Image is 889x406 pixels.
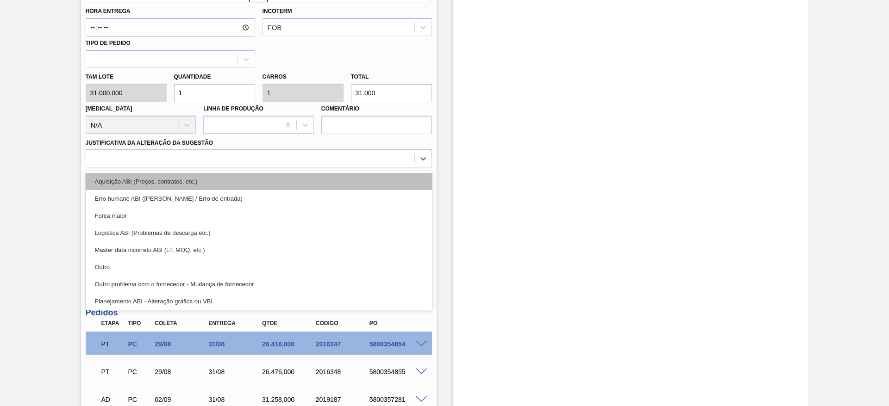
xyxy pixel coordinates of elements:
div: Entrega [206,320,266,326]
div: Código [313,320,374,326]
div: Qtde [260,320,320,326]
div: 31/08/2025 [206,368,266,375]
div: Força maior [86,207,432,224]
div: Etapa [99,320,127,326]
div: 31.258,000 [260,396,320,403]
div: Logística ABI (Problemas de descarga etc.) [86,224,432,241]
div: Tipo [125,320,153,326]
label: Tipo de pedido [86,40,131,46]
div: Erro humano ABI ([PERSON_NAME] / Erro de entrada) [86,190,432,207]
div: Outro problema com o fornecedor - Mudança de fornecedor [86,276,432,293]
h3: Pedidos [86,308,432,318]
label: Hora Entrega [86,5,255,18]
div: Master data incorreto ABI (LT, MOQ, etc.) [86,241,432,258]
p: AD [101,396,125,403]
label: Linha de Produção [203,105,263,112]
div: Aquisição ABI (Preços, contratos, etc.) [86,173,432,190]
label: [MEDICAL_DATA] [86,105,132,112]
p: PT [101,368,125,375]
label: Comentário [321,102,432,116]
label: Total [351,74,369,80]
div: 31/08/2025 [206,396,266,403]
div: Planejamento ABI - Alteração gráfica ou VBI [86,293,432,310]
div: Coleta [152,320,213,326]
div: 02/09/2025 [152,396,213,403]
div: 5800354855 [367,368,427,375]
div: PO [367,320,427,326]
div: 29/08/2025 [152,368,213,375]
div: Pedido de Compra [125,340,153,348]
div: 2016347 [313,340,374,348]
div: Pedido em Trânsito [99,334,127,354]
div: 2019187 [313,396,374,403]
div: Outro [86,258,432,276]
label: Observações [86,170,432,183]
div: Pedido em Trânsito [99,362,127,382]
div: 2016348 [313,368,374,375]
div: 26.416,000 [260,340,320,348]
div: 26.476,000 [260,368,320,375]
div: 5800357281 [367,396,427,403]
div: Pedido de Compra [125,396,153,403]
div: 29/08/2025 [152,340,213,348]
label: Justificativa da Alteração da Sugestão [86,140,213,146]
label: Carros [263,74,287,80]
div: 31/08/2025 [206,340,266,348]
p: PT [101,340,125,348]
label: Incoterm [263,8,292,14]
div: Pedido de Compra [125,368,153,375]
div: FOB [268,24,282,31]
div: 5800354854 [367,340,427,348]
label: Tam lote [86,70,167,84]
label: Quantidade [174,74,211,80]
